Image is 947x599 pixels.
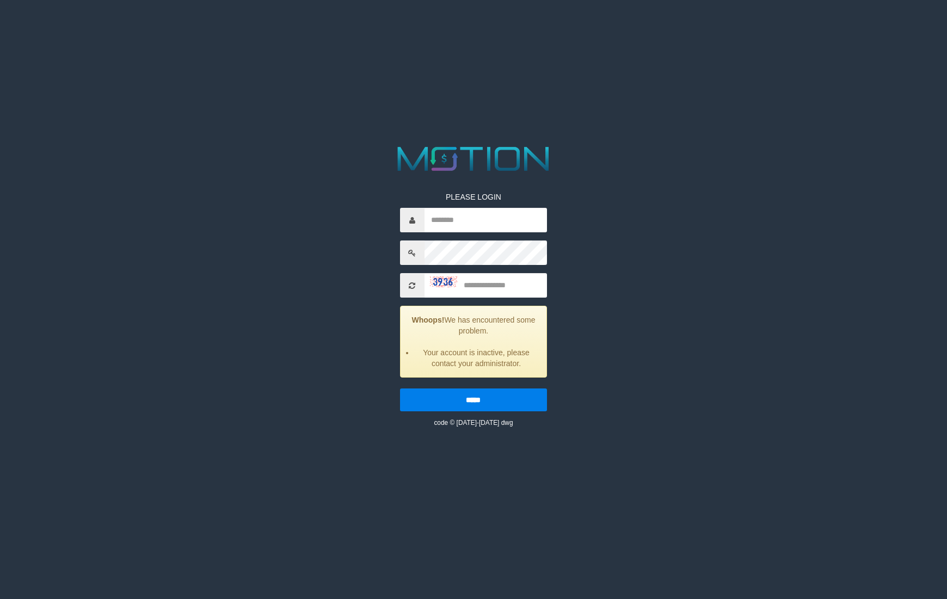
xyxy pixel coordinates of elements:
img: captcha [430,276,457,287]
img: MOTION_logo.png [391,143,557,175]
div: We has encountered some problem. [400,306,547,378]
p: PLEASE LOGIN [400,192,547,202]
strong: Whoops! [412,316,445,324]
small: code © [DATE]-[DATE] dwg [434,419,513,427]
li: Your account is inactive, please contact your administrator. [414,347,538,369]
